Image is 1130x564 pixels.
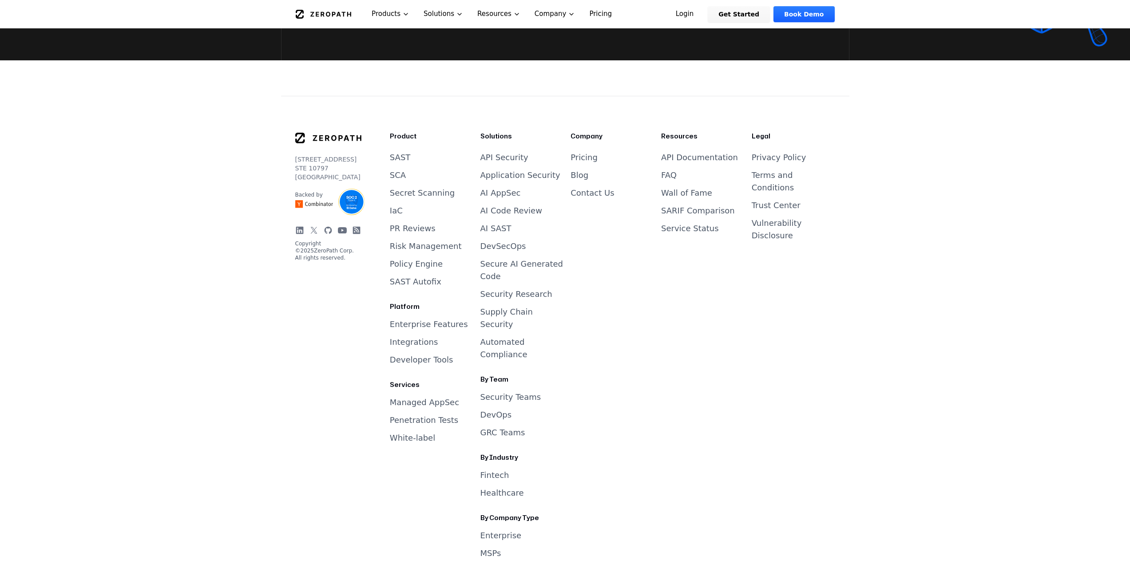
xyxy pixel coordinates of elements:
a: Service Status [661,224,719,233]
a: Managed AppSec [390,398,459,407]
a: Login [665,6,705,22]
a: DevSecOps [480,241,526,251]
a: Blog RSS Feed [352,226,361,235]
h3: By Team [480,375,564,384]
h3: By Industry [480,453,564,462]
a: SAST Autofix [390,277,441,286]
a: Secure AI Generated Code [480,259,563,281]
a: Penetration Tests [390,415,458,425]
a: GRC Teams [480,428,525,437]
a: Vulnerability Disclosure [752,218,802,240]
h3: Product [390,132,473,141]
a: AI AppSec [480,188,521,197]
a: FAQ [661,170,677,180]
h3: Resources [661,132,745,141]
p: Copyright © 2025 ZeroPath Corp. All rights reserved. [295,240,361,261]
a: MSPs [480,548,501,558]
a: Automated Compliance [480,337,527,359]
a: Security Teams [480,392,541,402]
p: [STREET_ADDRESS] STE 10797 [GEOGRAPHIC_DATA] [295,155,361,181]
a: White-label [390,433,435,442]
img: SOC2 Type II Certified [338,189,365,215]
a: Security Research [480,289,552,299]
a: Wall of Fame [661,188,712,197]
h3: Platform [390,302,473,311]
a: Trust Center [752,201,801,210]
h3: Services [390,380,473,389]
h3: Legal [752,132,835,141]
h3: By Company Type [480,513,564,522]
a: Risk Management [390,241,462,251]
a: SARIF Comparison [661,206,735,215]
a: Pricing [571,153,598,162]
a: AI Code Review [480,206,542,215]
a: Healthcare [480,488,524,497]
p: Backed by [295,191,333,198]
a: Integrations [390,337,438,347]
a: Terms and Conditions [752,170,794,192]
a: Get Started [708,6,770,22]
a: API Security [480,153,528,162]
h3: Company [571,132,654,141]
a: API Documentation [661,153,738,162]
a: Developer Tools [390,355,453,364]
a: Fintech [480,470,509,480]
a: Blog [571,170,588,180]
a: Privacy Policy [752,153,806,162]
a: AI SAST [480,224,511,233]
a: Policy Engine [390,259,443,268]
h3: Solutions [480,132,564,141]
a: Enterprise Features [390,319,468,329]
a: SAST [390,153,411,162]
a: Contact Us [571,188,614,197]
a: Enterprise [480,531,522,540]
a: SCA [390,170,406,180]
a: Application Security [480,170,560,180]
a: Book Demo [773,6,834,22]
a: DevOps [480,410,512,419]
a: Supply Chain Security [480,307,533,329]
a: IaC [390,206,403,215]
a: PR Reviews [390,224,436,233]
a: Secret Scanning [390,188,455,197]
